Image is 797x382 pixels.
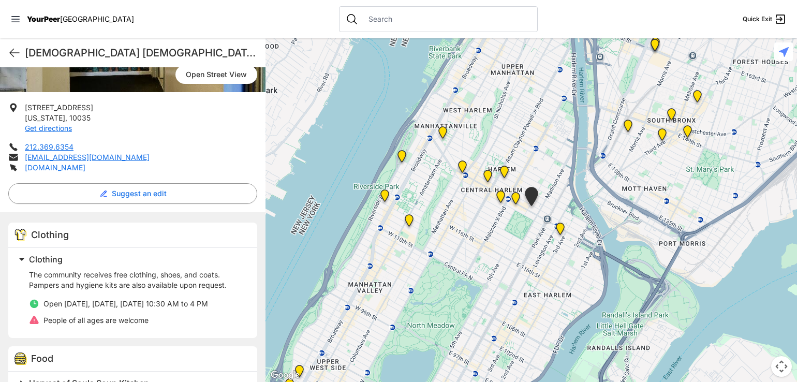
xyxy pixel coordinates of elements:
span: YourPeer [27,14,60,23]
div: The Bronx Pride Center [677,121,698,146]
a: 212.369.6354 [25,142,73,151]
div: The Cathedral Church of St. John the Divine [398,210,420,235]
a: Quick Exit [743,13,787,25]
div: Manhattan [505,188,526,213]
div: Harm Reduction Center [617,115,639,140]
a: YourPeer[GEOGRAPHIC_DATA] [27,16,134,22]
div: Ford Hall [374,185,395,210]
div: The Bronx [661,104,682,129]
span: [STREET_ADDRESS] [25,103,93,112]
div: Manhattan [391,146,412,171]
span: Clothing [29,254,63,265]
button: Map camera controls [771,356,792,377]
p: The community receives free clothing, shoes, and coats. Pampers and hygiene kits are also availab... [29,270,245,290]
span: Quick Exit [743,15,772,23]
div: South Bronx NeON Works [644,35,666,60]
span: [US_STATE] [25,113,65,122]
a: Open this area in Google Maps (opens a new window) [268,369,302,382]
div: The PILLARS – Holistic Recovery Support [452,156,473,181]
span: Food [31,353,53,364]
span: [GEOGRAPHIC_DATA] [60,14,134,23]
div: Uptown/Harlem DYCD Youth Drop-in Center [477,166,498,190]
div: East Harlem [519,183,544,214]
a: [DOMAIN_NAME] [25,163,85,172]
a: [EMAIL_ADDRESS][DOMAIN_NAME] [25,153,150,161]
h1: [DEMOGRAPHIC_DATA] [DEMOGRAPHIC_DATA] for All Nations [25,46,257,60]
button: Suggest an edit [8,183,257,204]
input: Search [362,14,531,24]
div: Bronx [645,33,666,58]
span: Open [DATE], [DATE], [DATE] 10:30 AM to 4 PM [43,299,208,308]
span: , [65,113,67,122]
span: 10035 [69,113,91,122]
div: Bronx Youth Center (BYC) [687,86,708,111]
div: Main Location [550,218,571,243]
div: Manhattan [494,161,515,186]
span: People of all ages are welcome [43,316,149,325]
span: Suggest an edit [112,188,167,199]
span: Clothing [31,229,69,240]
img: Google [268,369,302,382]
span: Open Street View [175,65,257,84]
a: Get directions [25,124,72,133]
